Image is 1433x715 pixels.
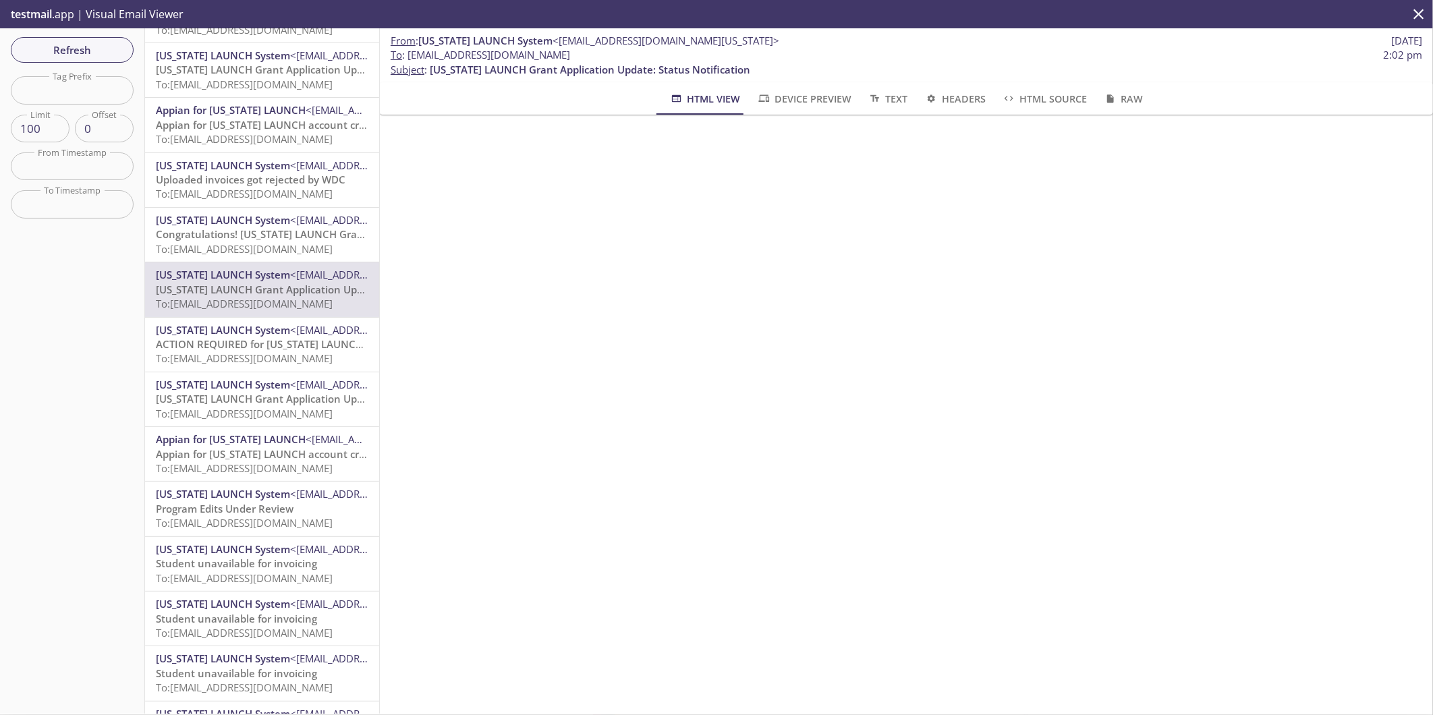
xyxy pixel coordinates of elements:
span: [US_STATE] LAUNCH System [156,487,290,500]
div: Appian for [US_STATE] LAUNCH<[EMAIL_ADDRESS][DOMAIN_NAME]>Appian for [US_STATE] LAUNCH account cr... [145,98,379,152]
span: [US_STATE] LAUNCH System [418,34,553,47]
span: HTML Source [1002,90,1087,107]
span: <[EMAIL_ADDRESS][DOMAIN_NAME]> [306,103,480,117]
span: <[EMAIL_ADDRESS][DOMAIN_NAME][US_STATE]> [290,268,517,281]
span: <[EMAIL_ADDRESS][DOMAIN_NAME]> [306,432,480,446]
span: Appian for [US_STATE] LAUNCH account creation [156,447,391,461]
div: [US_STATE] LAUNCH System<[EMAIL_ADDRESS][DOMAIN_NAME][US_STATE]>Student unavailable for invoicing... [145,537,379,591]
span: Student unavailable for invoicing [156,556,317,570]
div: Appian for [US_STATE] LAUNCH<[EMAIL_ADDRESS][DOMAIN_NAME]>Appian for [US_STATE] LAUNCH account cr... [145,427,379,481]
span: To: [EMAIL_ADDRESS][DOMAIN_NAME] [156,132,333,146]
span: To: [EMAIL_ADDRESS][DOMAIN_NAME] [156,78,333,91]
span: [US_STATE] LAUNCH System [156,597,290,610]
span: Appian for [US_STATE] LAUNCH [156,103,306,117]
span: [US_STATE] LAUNCH System [156,159,290,172]
span: [DATE] [1391,34,1422,48]
span: Subject [391,63,424,76]
span: Congratulations! [US_STATE] LAUNCH Grant Application [156,227,425,241]
span: <[EMAIL_ADDRESS][DOMAIN_NAME][US_STATE]> [290,213,517,227]
span: <[EMAIL_ADDRESS][DOMAIN_NAME][US_STATE]> [290,597,517,610]
span: [US_STATE] LAUNCH System [156,652,290,665]
span: [US_STATE] LAUNCH System [156,323,290,337]
span: Uploaded invoices got rejected by WDC [156,173,345,186]
span: Text [868,90,907,107]
div: [US_STATE] LAUNCH System<[EMAIL_ADDRESS][DOMAIN_NAME][US_STATE]>[US_STATE] LAUNCH Grant Applicati... [145,372,379,426]
span: Raw [1103,90,1143,107]
span: [US_STATE] LAUNCH Grant Application Update: Status Notification [156,283,476,296]
span: To: [EMAIL_ADDRESS][DOMAIN_NAME] [156,297,333,310]
span: <[EMAIL_ADDRESS][DOMAIN_NAME][US_STATE]> [290,487,517,500]
span: Student unavailable for invoicing [156,612,317,625]
p: : [391,48,1422,77]
div: [US_STATE] LAUNCH System<[EMAIL_ADDRESS][DOMAIN_NAME][US_STATE]>[US_STATE] LAUNCH Grant Applicati... [145,262,379,316]
span: To: [EMAIL_ADDRESS][DOMAIN_NAME] [156,242,333,256]
span: [US_STATE] LAUNCH Grant Application Update: Status Notification [156,392,476,405]
span: <[EMAIL_ADDRESS][DOMAIN_NAME][US_STATE]> [290,652,517,665]
span: ACTION REQUIRED for [US_STATE] LAUNCH Grant [156,337,394,351]
span: [US_STATE] LAUNCH System [156,213,290,227]
span: From [391,34,416,47]
span: : [391,34,779,48]
div: [US_STATE] LAUNCH System<[EMAIL_ADDRESS][DOMAIN_NAME][US_STATE]>Student unavailable for invoicing... [145,646,379,700]
div: [US_STATE] LAUNCH System<[EMAIL_ADDRESS][DOMAIN_NAME][US_STATE]>[US_STATE] LAUNCH Grant Applicati... [145,43,379,97]
span: Headers [924,90,986,107]
span: [US_STATE] LAUNCH System [156,378,290,391]
span: Appian for [US_STATE] LAUNCH [156,432,306,446]
span: Refresh [22,41,123,59]
span: <[EMAIL_ADDRESS][DOMAIN_NAME][US_STATE]> [290,542,517,556]
span: To: [EMAIL_ADDRESS][DOMAIN_NAME] [156,23,333,36]
span: <[EMAIL_ADDRESS][DOMAIN_NAME][US_STATE]> [290,159,517,172]
div: [US_STATE] LAUNCH System<[EMAIL_ADDRESS][DOMAIN_NAME][US_STATE]>ACTION REQUIRED for [US_STATE] LA... [145,318,379,372]
span: To: [EMAIL_ADDRESS][DOMAIN_NAME] [156,407,333,420]
span: [US_STATE] LAUNCH System [156,542,290,556]
span: Program Edits Under Review [156,502,293,515]
span: [US_STATE] LAUNCH Grant Application Update: Status Notification [156,63,476,76]
span: Student unavailable for invoicing [156,666,317,680]
span: To: [EMAIL_ADDRESS][DOMAIN_NAME] [156,516,333,530]
span: <[EMAIL_ADDRESS][DOMAIN_NAME][US_STATE]> [553,34,779,47]
span: [US_STATE] LAUNCH Grant Application Update: Status Notification [430,63,750,76]
div: [US_STATE] LAUNCH System<[EMAIL_ADDRESS][DOMAIN_NAME][US_STATE]>Uploaded invoices got rejected by... [145,153,379,207]
span: To [391,48,402,61]
span: Device Preview [757,90,851,107]
span: : [EMAIL_ADDRESS][DOMAIN_NAME] [391,48,570,62]
span: To: [EMAIL_ADDRESS][DOMAIN_NAME] [156,351,333,365]
span: To: [EMAIL_ADDRESS][DOMAIN_NAME] [156,626,333,639]
span: To: [EMAIL_ADDRESS][DOMAIN_NAME] [156,187,333,200]
div: [US_STATE] LAUNCH System<[EMAIL_ADDRESS][DOMAIN_NAME][US_STATE]>Program Edits Under ReviewTo:[EMA... [145,482,379,536]
span: [US_STATE] LAUNCH System [156,49,290,62]
span: testmail [11,7,52,22]
span: Appian for [US_STATE] LAUNCH account creation [156,118,391,132]
span: To: [EMAIL_ADDRESS][DOMAIN_NAME] [156,461,333,475]
div: [US_STATE] LAUNCH System<[EMAIL_ADDRESS][DOMAIN_NAME][US_STATE]>Congratulations! [US_STATE] LAUNC... [145,208,379,262]
span: <[EMAIL_ADDRESS][DOMAIN_NAME][US_STATE]> [290,378,517,391]
button: Refresh [11,37,134,63]
span: HTML View [669,90,740,107]
span: <[EMAIL_ADDRESS][DOMAIN_NAME][US_STATE]> [290,49,517,62]
span: <[EMAIL_ADDRESS][DOMAIN_NAME][US_STATE]> [290,323,517,337]
span: 2:02 pm [1383,48,1422,62]
div: [US_STATE] LAUNCH System<[EMAIL_ADDRESS][DOMAIN_NAME][US_STATE]>Student unavailable for invoicing... [145,592,379,646]
span: [US_STATE] LAUNCH System [156,268,290,281]
span: To: [EMAIL_ADDRESS][DOMAIN_NAME] [156,681,333,694]
span: To: [EMAIL_ADDRESS][DOMAIN_NAME] [156,571,333,585]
